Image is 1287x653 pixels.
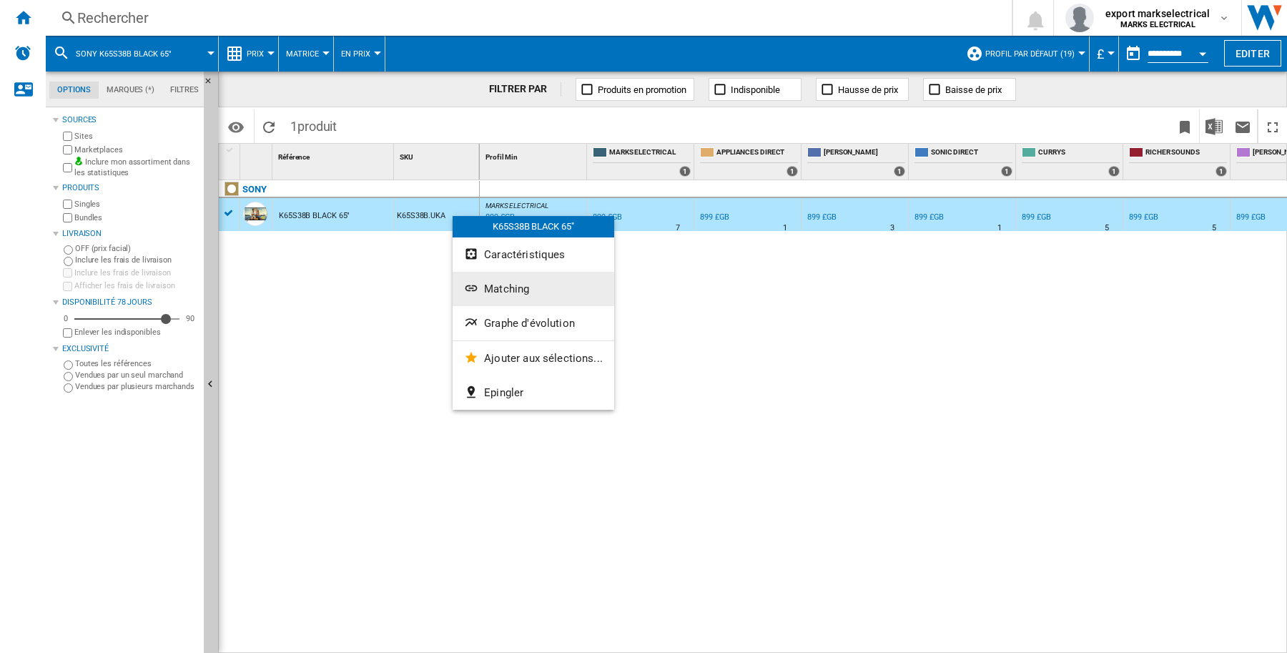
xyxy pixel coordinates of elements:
[453,341,614,375] button: Ajouter aux sélections...
[453,375,614,410] button: Epingler...
[484,248,565,261] span: Caractéristiques
[484,317,575,330] span: Graphe d'évolution
[484,386,523,399] span: Epingler
[453,306,614,340] button: Graphe d'évolution
[453,216,614,237] div: K65S38B BLACK 65"
[453,272,614,306] button: Matching
[453,237,614,272] button: Caractéristiques
[484,283,529,295] span: Matching
[484,352,603,365] span: Ajouter aux sélections...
